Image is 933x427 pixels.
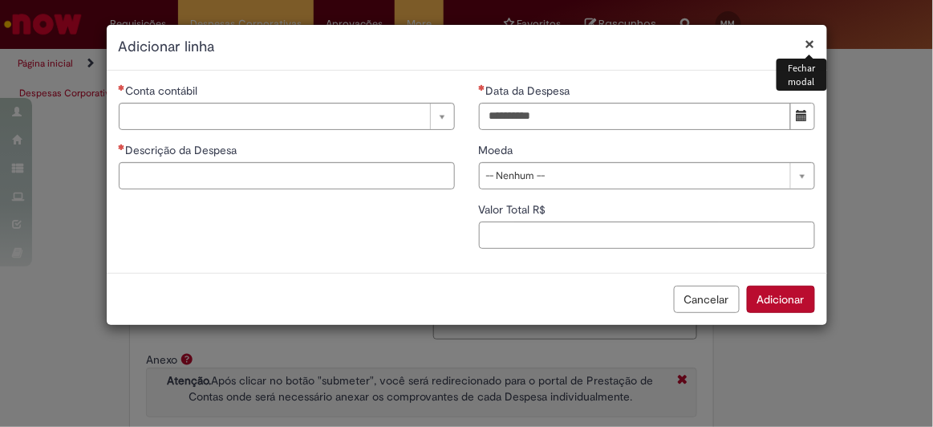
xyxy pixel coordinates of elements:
[126,143,241,157] span: Descrição da Despesa
[479,202,550,217] span: Valor Total R$
[126,83,201,98] span: Necessários - Conta contábil
[486,163,782,189] span: -- Nenhum --
[479,103,791,130] input: Data da Despesa
[119,162,455,189] input: Descrição da Despesa
[747,286,815,313] button: Adicionar
[674,286,740,313] button: Cancelar
[790,103,815,130] button: Mostrar calendário para Data da Despesa
[777,59,827,91] div: Fechar modal
[479,84,486,91] span: Necessários
[119,144,126,150] span: Necessários
[805,35,815,52] button: Fechar modal
[486,83,574,98] span: Data da Despesa
[119,103,455,130] a: Limpar campo Conta contábil
[479,143,517,157] span: Moeda
[479,222,815,249] input: Valor Total R$
[119,37,815,58] h2: Adicionar linha
[119,84,126,91] span: Necessários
